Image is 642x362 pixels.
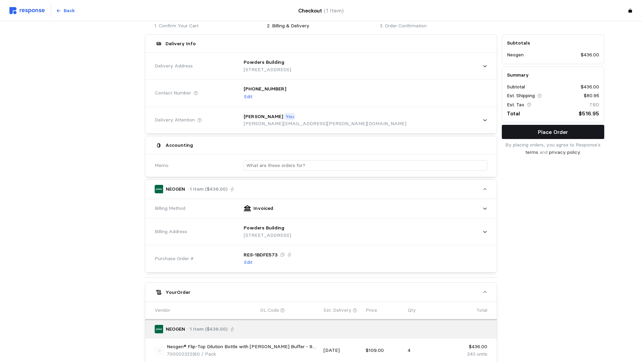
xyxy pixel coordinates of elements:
[155,116,195,124] span: Delivery Attention
[507,39,599,47] h5: Subtotals
[507,72,599,79] h5: Summary
[155,62,193,70] span: Delivery Address
[165,142,193,149] h5: Accounting
[324,307,351,314] p: Est. Delivery
[187,326,227,333] p: · 1 Item ($436.00)
[244,259,252,266] p: Edit
[507,101,524,109] p: Est. Tax
[549,149,580,155] a: privacy policy
[450,343,487,351] p: $436.00
[187,186,227,193] p: · 1 Item ($436.00)
[589,101,599,109] p: TBD
[408,347,445,354] p: 4
[145,199,497,273] div: NEOGEN· 1 Item ($436.00)
[253,205,273,212] p: Invoiced
[167,343,318,351] p: Neogen® Flip-Top Dilution Bottle with [PERSON_NAME] Buffer - 99 mL
[324,347,361,354] p: [DATE]
[244,59,284,66] p: Powders Building
[244,258,253,267] button: Edit
[166,326,185,333] p: NEOGEN
[155,89,191,97] span: Contact Number
[244,85,286,93] p: [PHONE_NUMBER]
[502,125,604,139] button: Place Order
[579,109,599,118] p: $516.95
[244,224,284,232] p: Powders Building
[285,113,294,120] p: You
[581,83,599,91] p: $436.00
[246,161,485,170] input: What are these orders for?
[581,51,599,59] p: $436.00
[244,251,278,259] p: RES-1BDFE573
[9,7,45,14] img: svg%3e
[244,113,283,120] p: [PERSON_NAME]
[165,40,196,47] h5: Delivery Info
[366,307,377,314] p: Price
[155,307,170,314] p: Vendor
[155,346,164,356] img: svg%3e
[155,162,169,169] span: Memo
[192,351,216,357] span: | 60 / Pack
[502,141,604,156] p: By placing orders, you agree to Response's and
[165,289,190,296] h5: Your Order
[507,83,525,91] p: Subtotal
[166,186,185,193] p: NEOGEN
[155,228,187,235] span: Billing Address
[507,109,520,118] p: Total
[64,7,75,15] p: Back
[584,92,599,100] p: $80.95
[507,92,535,100] p: Est. Shipping
[298,6,344,15] h4: Checkout
[525,149,538,155] a: terms
[155,255,194,262] span: Purchase Order #
[167,351,192,357] span: 700002322
[380,22,488,30] p: 3. Order Confirmation
[244,93,253,101] button: Edit
[145,180,497,199] button: NEOGEN· 1 Item ($436.00)
[324,7,344,14] span: (1 Item)
[450,351,487,358] p: 240 units
[267,22,375,30] p: 2. Billing & Delivery
[244,66,291,74] p: [STREET_ADDRESS]
[538,128,568,136] p: Place Order
[260,307,279,314] p: GL Code
[52,4,79,17] button: Back
[507,51,524,59] p: Neogen
[244,120,406,128] p: [PERSON_NAME][EMAIL_ADDRESS][PERSON_NAME][DOMAIN_NAME]
[366,347,403,354] p: $109.00
[154,22,262,30] p: 1. Confirm Your Cart
[155,205,185,212] span: Billing Method
[244,232,291,239] p: [STREET_ADDRESS]
[244,93,252,101] p: Edit
[477,307,487,314] p: Total
[408,307,416,314] p: Qty
[145,283,497,302] button: YourOrder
